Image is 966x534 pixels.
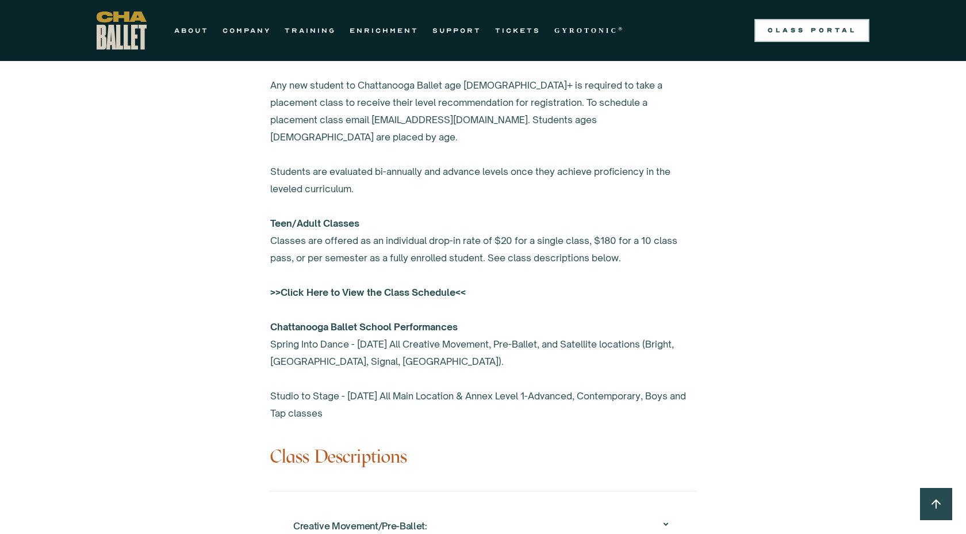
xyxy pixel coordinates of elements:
a: Class Portal [754,19,869,42]
a: ENRICHMENT [350,24,419,37]
a: home [97,12,147,49]
sup: ® [618,26,624,32]
strong: Chattanooga Ballet School Performances [270,321,458,333]
a: GYROTONIC® [554,24,624,37]
strong: GYROTONIC [554,26,618,35]
a: ABOUT [174,24,209,37]
a: TRAINING [285,24,336,37]
a: COMPANY [223,24,271,37]
a: SUPPORT [432,24,481,37]
a: >>Click Here to View the Class Schedule<< [270,287,466,298]
h3: Class Descriptions [270,433,696,468]
a: TICKETS [495,24,540,37]
strong: Teen/Adult Classes [270,218,359,229]
div: Create an account in the class to register. Any new student to Chattanooga Ballet age [DEMOGRAPHI... [270,42,696,422]
div: Class Portal [761,26,862,35]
